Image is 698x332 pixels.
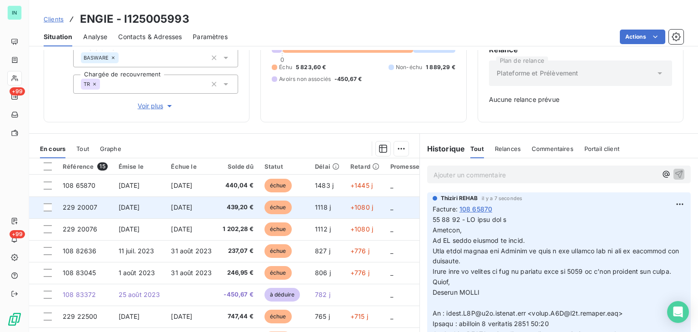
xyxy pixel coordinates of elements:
[84,81,90,87] span: TR
[63,247,96,255] span: 108 82636
[350,181,373,189] span: +1445 j
[420,143,465,154] h6: Historique
[44,15,64,23] span: Clients
[390,225,393,233] span: _
[390,269,393,277] span: _
[279,63,292,71] span: Échu
[264,266,292,280] span: échue
[223,268,254,277] span: 246,95 €
[390,312,393,320] span: _
[83,32,107,41] span: Analyse
[350,225,373,233] span: +1080 j
[193,32,228,41] span: Paramètres
[315,225,331,233] span: 1112 j
[495,145,521,152] span: Relances
[171,203,192,211] span: [DATE]
[584,145,619,152] span: Portail client
[315,312,330,320] span: 765 j
[171,247,212,255] span: 31 août 2023
[119,181,140,189] span: [DATE]
[390,291,393,298] span: _
[44,32,72,41] span: Situation
[73,101,238,111] button: Voir plus
[63,203,97,211] span: 229 20007
[264,201,292,214] span: échue
[264,163,304,170] div: Statut
[264,244,292,258] span: échue
[100,80,107,88] input: Ajouter une valeur
[63,269,96,277] span: 108 83045
[119,163,160,170] div: Émise le
[63,162,108,171] div: Référence
[223,163,254,170] div: Solde dû
[396,63,422,71] span: Non-échu
[667,301,689,323] div: Open Intercom Messenger
[44,15,64,24] a: Clients
[532,145,573,152] span: Commentaires
[63,181,95,189] span: 108 65870
[489,95,672,104] span: Aucune relance prévue
[470,145,484,152] span: Tout
[350,203,373,211] span: +1080 j
[63,225,97,233] span: 229 20076
[280,56,284,63] span: 0
[350,247,369,255] span: +776 j
[390,203,393,211] span: _
[97,162,107,171] span: 15
[350,269,369,277] span: +776 j
[264,222,292,236] span: échue
[315,269,331,277] span: 806 j
[76,145,89,152] span: Tout
[100,145,121,152] span: Graphe
[171,225,192,233] span: [DATE]
[350,163,379,170] div: Retard
[63,312,97,320] span: 229 22500
[390,163,460,170] div: Promesse de règlement
[10,230,25,238] span: +99
[315,203,331,211] span: 1118 j
[279,75,331,83] span: Avoirs non associés
[7,5,22,20] div: IN
[264,288,300,302] span: à déduire
[171,181,192,189] span: [DATE]
[138,101,174,111] span: Voir plus
[119,54,126,62] input: Ajouter une valeur
[482,196,523,201] span: il y a 7 secondes
[80,11,189,27] h3: ENGIE - I125005993
[171,312,192,320] span: [DATE]
[171,163,212,170] div: Échue le
[171,269,212,277] span: 31 août 2023
[223,290,254,299] span: -450,67 €
[334,75,362,83] span: -450,67 €
[223,246,254,256] span: 237,07 €
[315,163,339,170] div: Délai
[223,203,254,212] span: 439,20 €
[84,55,109,60] span: BASWARE
[315,181,334,189] span: 1483 j
[459,204,492,214] span: 108 65870
[620,30,665,44] button: Actions
[296,63,326,71] span: 5 823,60 €
[264,310,292,323] span: échue
[390,181,393,189] span: _
[119,291,160,298] span: 25 août 2023
[390,247,393,255] span: _
[264,179,292,192] span: échue
[118,32,182,41] span: Contacts & Adresses
[315,247,330,255] span: 827 j
[497,69,578,78] span: Plateforme et Prélèvement
[40,145,65,152] span: En cours
[7,312,22,327] img: Logo LeanPay
[426,63,455,71] span: 1 889,29 €
[119,269,155,277] span: 1 août 2023
[63,291,96,298] span: 108 83372
[223,181,254,190] span: 440,04 €
[119,225,140,233] span: [DATE]
[350,312,368,320] span: +715 j
[433,204,458,214] span: Facture :
[223,225,254,234] span: 1 202,28 €
[119,247,155,255] span: 11 juil. 2023
[315,291,330,298] span: 782 j
[119,203,140,211] span: [DATE]
[441,194,478,202] span: Thiziri REHAB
